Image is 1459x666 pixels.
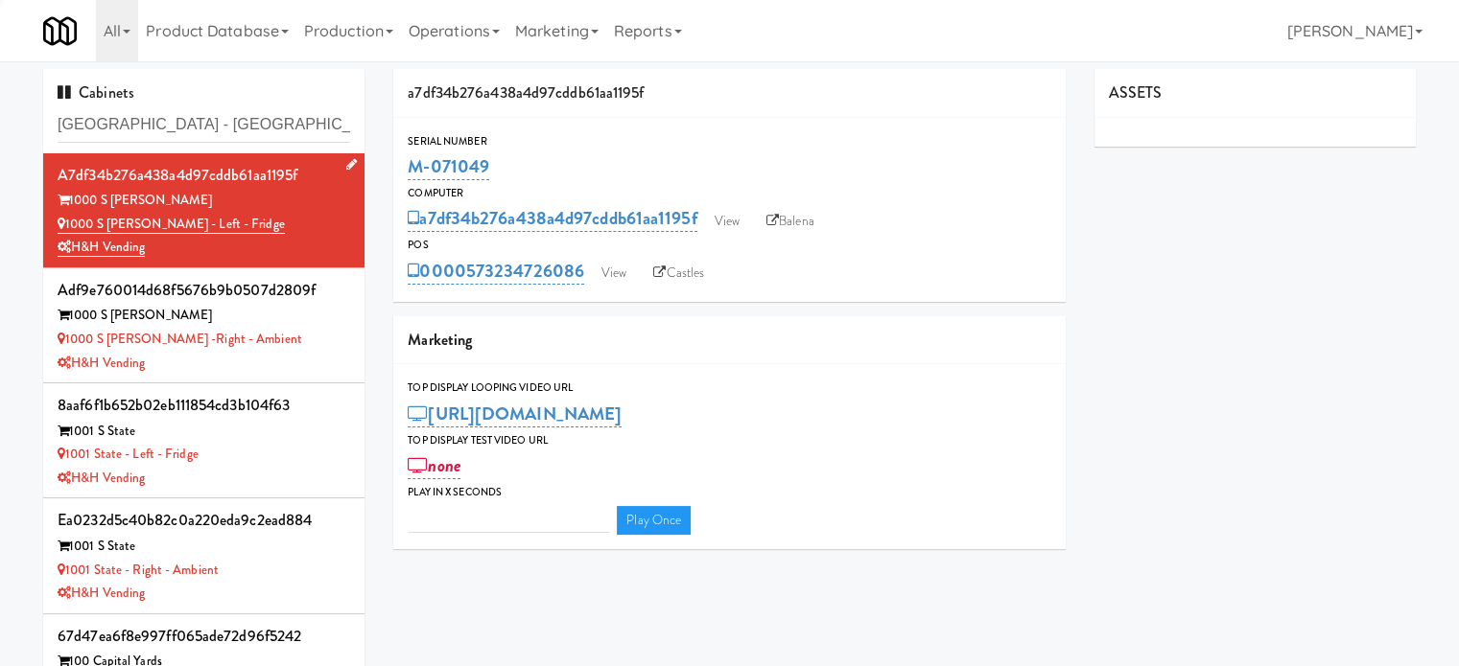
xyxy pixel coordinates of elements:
li: a7df34b276a438a4d97cddb61aa1195f1000 S [PERSON_NAME] 1000 S [PERSON_NAME] - Left - FridgeH&H Vending [43,153,365,268]
a: H&H Vending [58,584,145,602]
a: 1000 S [PERSON_NAME] -Right - Ambient [58,330,302,348]
div: adf9e760014d68f5676b9b0507d2809f [58,276,350,305]
input: Search cabinets [58,107,350,143]
a: 1001 State - Left - Fridge [58,445,199,463]
div: POS [408,236,1051,255]
a: 0000573234726086 [408,258,584,285]
div: Computer [408,184,1051,203]
div: 1001 S State [58,420,350,444]
a: View [592,259,636,287]
a: 1000 S [PERSON_NAME] - Left - Fridge [58,215,285,234]
div: ea0232d5c40b82c0a220eda9c2ead884 [58,506,350,535]
a: Play Once [617,506,691,535]
a: [URL][DOMAIN_NAME] [408,401,622,427]
div: 1000 S [PERSON_NAME] [58,304,350,328]
div: 8aaf6f1b652b02eb111854cd3b104f63 [58,391,350,420]
div: Serial Number [408,132,1051,151]
a: 1001 State - Right - Ambient [58,561,219,579]
a: H&H Vending [58,238,145,257]
li: ea0232d5c40b82c0a220eda9c2ead8841001 S State 1001 State - Right - AmbientH&H Vending [43,498,365,613]
div: Play in X seconds [408,483,1051,502]
span: ASSETS [1109,81,1163,103]
div: 1000 S [PERSON_NAME] [58,189,350,213]
img: Micromart [43,14,77,48]
div: Top Display Test Video Url [408,431,1051,450]
div: a7df34b276a438a4d97cddb61aa1195f [58,161,350,190]
li: adf9e760014d68f5676b9b0507d2809f1000 S [PERSON_NAME] 1000 S [PERSON_NAME] -Right - AmbientH&H Ven... [43,268,365,383]
div: Top Display Looping Video Url [408,379,1051,398]
span: Marketing [408,329,472,351]
a: a7df34b276a438a4d97cddb61aa1195f [408,205,696,232]
a: Balena [757,207,824,236]
a: H&H Vending [58,469,145,487]
div: 67d47ea6f8e997ff065ade72d96f5242 [58,622,350,651]
a: H&H Vending [58,354,145,372]
a: Castles [644,259,714,287]
div: a7df34b276a438a4d97cddb61aa1195f [393,69,1066,118]
a: View [705,207,749,236]
a: M-071049 [408,153,489,180]
li: 8aaf6f1b652b02eb111854cd3b104f631001 S State 1001 State - Left - FridgeH&H Vending [43,383,365,498]
span: Cabinets [58,81,134,103]
div: 1001 S State [58,535,350,559]
a: none [408,452,460,479]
